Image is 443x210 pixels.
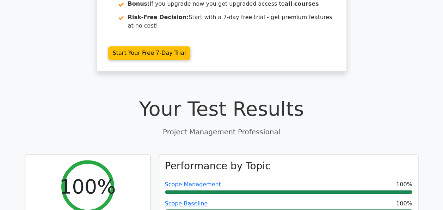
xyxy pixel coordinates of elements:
[25,97,418,121] h1: Your Test Results
[59,175,116,198] h2: 100%
[165,160,271,172] h3: Performance by Topic
[396,180,412,189] span: 100%
[108,46,191,60] a: Start Your Free 7-Day Trial
[165,200,208,207] a: Scope Baseline
[165,181,221,188] a: Scope Management
[396,199,412,208] span: 100%
[25,127,418,137] p: Project Management Professional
